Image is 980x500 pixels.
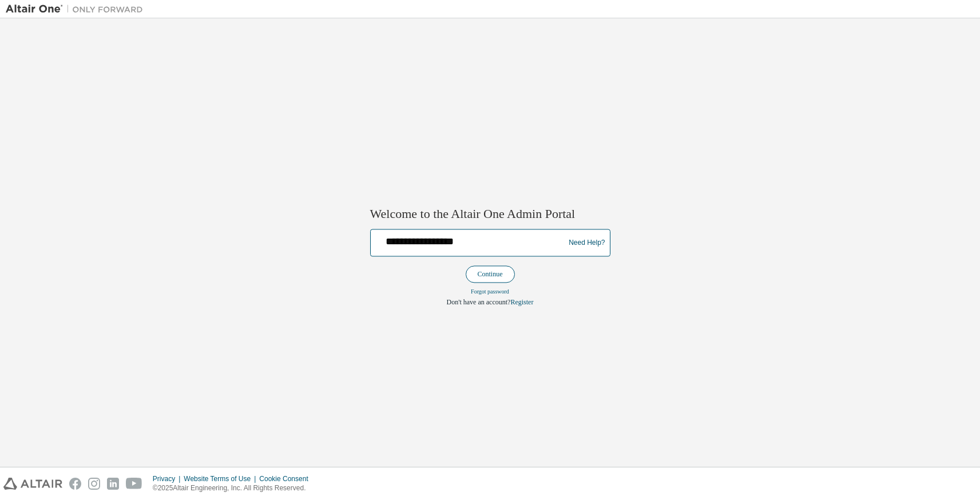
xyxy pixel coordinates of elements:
img: Altair One [6,3,149,15]
div: Cookie Consent [259,474,315,483]
a: Register [510,299,533,307]
h2: Welcome to the Altair One Admin Portal [370,206,610,222]
div: Privacy [153,474,184,483]
p: © 2025 Altair Engineering, Inc. All Rights Reserved. [153,483,315,493]
a: Forgot password [471,289,509,295]
img: instagram.svg [88,478,100,490]
span: Don't have an account? [447,299,511,307]
img: youtube.svg [126,478,142,490]
button: Continue [466,266,515,283]
img: altair_logo.svg [3,478,62,490]
img: facebook.svg [69,478,81,490]
img: linkedin.svg [107,478,119,490]
div: Website Terms of Use [184,474,259,483]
